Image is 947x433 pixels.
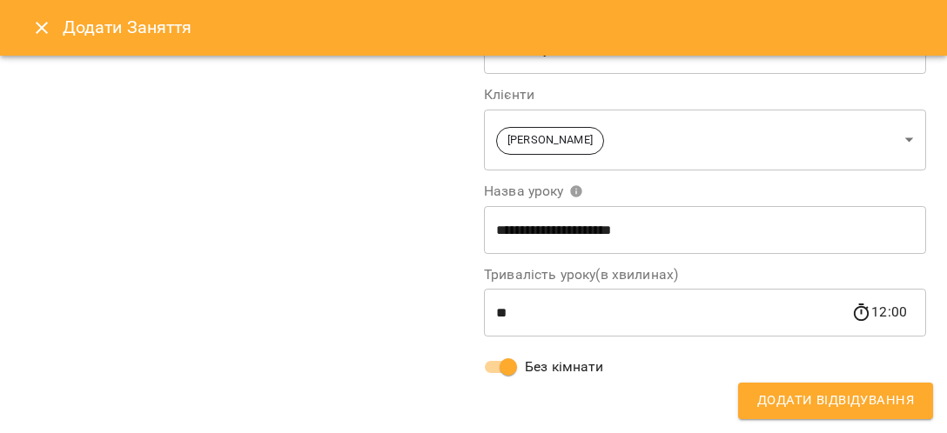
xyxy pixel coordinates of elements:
[738,383,933,419] button: Додати Відвідування
[21,7,63,49] button: Close
[757,390,914,412] span: Додати Відвідування
[497,132,603,149] span: [PERSON_NAME]
[63,14,926,41] h6: Додати Заняття
[484,184,583,198] span: Назва уроку
[525,356,604,377] span: Без кімнати
[484,109,926,170] div: [PERSON_NAME]
[484,88,926,102] label: Клієнти
[569,184,583,198] svg: Вкажіть назву уроку або виберіть клієнтів
[484,268,926,282] label: Тривалість уроку(в хвилинах)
